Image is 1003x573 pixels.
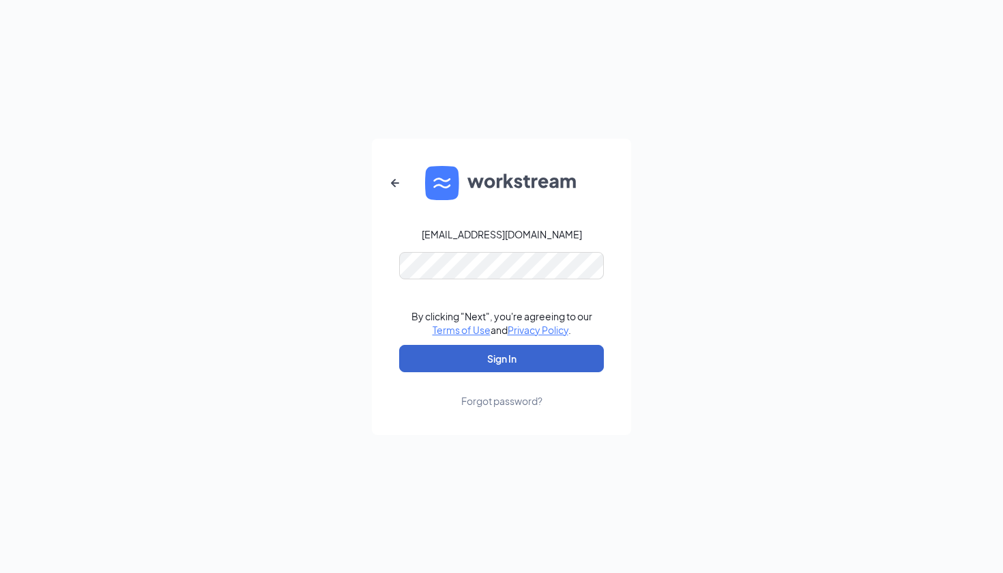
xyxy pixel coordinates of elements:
div: By clicking "Next", you're agreeing to our and . [411,309,592,337]
svg: ArrowLeftNew [387,175,403,191]
img: WS logo and Workstream text [425,166,578,200]
button: Sign In [399,345,604,372]
div: [EMAIL_ADDRESS][DOMAIN_NAME] [422,227,582,241]
button: ArrowLeftNew [379,167,411,199]
div: Forgot password? [461,394,542,408]
a: Terms of Use [433,324,491,336]
a: Forgot password? [461,372,542,408]
a: Privacy Policy [508,324,568,336]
